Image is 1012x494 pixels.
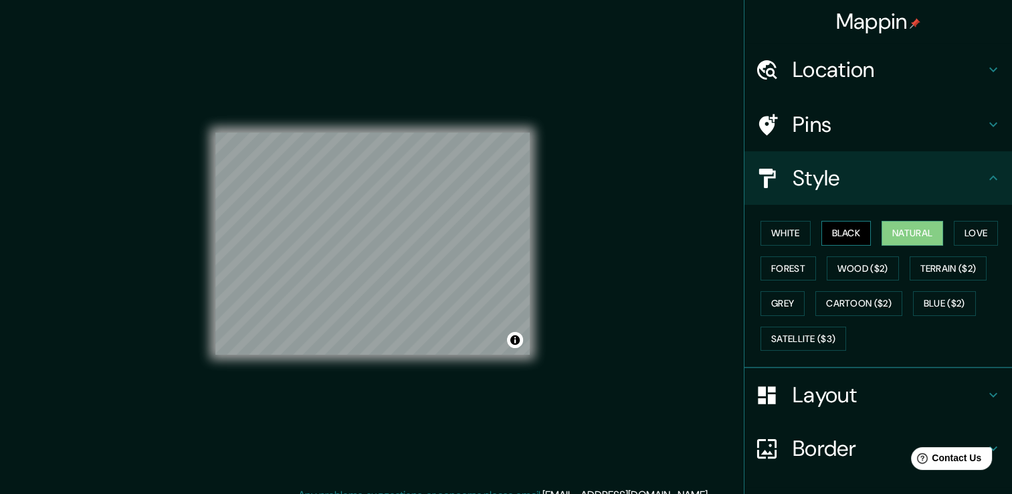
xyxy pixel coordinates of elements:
button: Toggle attribution [507,332,523,348]
button: Terrain ($2) [910,256,987,281]
h4: Style [793,165,985,191]
img: pin-icon.png [910,18,920,29]
h4: Mappin [836,8,921,35]
div: Border [744,422,1012,475]
button: Forest [761,256,816,281]
h4: Location [793,56,985,83]
button: White [761,221,811,246]
div: Layout [744,368,1012,422]
div: Location [744,43,1012,96]
button: Satellite ($3) [761,327,846,351]
div: Style [744,151,1012,205]
button: Blue ($2) [913,291,976,316]
canvas: Map [215,133,530,355]
button: Black [821,221,872,246]
button: Grey [761,291,805,316]
button: Cartoon ($2) [815,291,902,316]
iframe: Help widget launcher [893,442,997,479]
button: Natural [882,221,943,246]
h4: Pins [793,111,985,138]
h4: Border [793,435,985,462]
button: Love [954,221,998,246]
button: Wood ($2) [827,256,899,281]
h4: Layout [793,382,985,408]
div: Pins [744,98,1012,151]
